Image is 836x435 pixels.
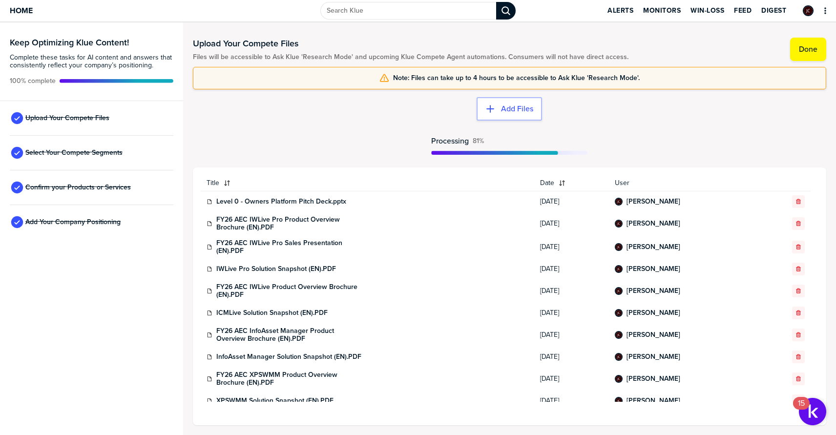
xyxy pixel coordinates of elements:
input: Search Klue [320,2,496,20]
span: Confirm your Products or Services [25,184,131,191]
span: Alerts [607,7,633,15]
div: Search Klue [496,2,516,20]
span: Home [10,6,33,15]
a: [PERSON_NAME] [627,397,680,405]
a: [PERSON_NAME] [627,353,680,361]
a: XPSWMM Solution Snapshot (EN).PDF [216,397,334,405]
img: b032c0713a3d62fa30159cfff5026988-sml.png [616,354,622,360]
div: Jady Chan [615,375,623,383]
span: Active [473,137,484,145]
img: b032c0713a3d62fa30159cfff5026988-sml.png [616,288,622,294]
span: [DATE] [540,198,603,206]
img: b032c0713a3d62fa30159cfff5026988-sml.png [616,244,622,250]
span: [DATE] [540,265,603,273]
a: InfoAsset Manager Solution Snapshot (EN).PDF [216,353,361,361]
a: [PERSON_NAME] [627,198,680,206]
div: Jady Chan [615,287,623,295]
img: b032c0713a3d62fa30159cfff5026988-sml.png [804,6,813,15]
span: Note: Files can take up to 4 hours to be accessible to Ask Klue 'Research Mode'. [393,74,640,82]
div: Jady Chan [615,220,623,228]
img: b032c0713a3d62fa30159cfff5026988-sml.png [616,199,622,205]
h1: Upload Your Compete Files [193,38,628,49]
div: Jady Chan [615,198,623,206]
button: Date [534,175,609,191]
button: Open Resource Center, 15 new notifications [799,398,826,425]
div: Jady Chan [615,265,623,273]
a: IWLive Pro Solution Snapshot (EN).PDF [216,265,336,273]
a: FY26 AEC IWLive Product Overview Brochure (EN).PDF [216,283,363,299]
a: [PERSON_NAME] [627,375,680,383]
button: Title [201,175,534,191]
span: Add Your Company Positioning [25,218,121,226]
span: User [615,179,756,187]
a: Edit Profile [802,4,815,17]
a: [PERSON_NAME] [627,309,680,317]
span: Win-Loss [690,7,724,15]
span: Processing [431,137,469,145]
button: Done [790,38,826,61]
span: [DATE] [540,331,603,339]
span: Upload Your Compete Files [25,114,109,122]
span: [DATE] [540,220,603,228]
img: b032c0713a3d62fa30159cfff5026988-sml.png [616,332,622,338]
span: Files will be accessible to Ask Klue 'Research Mode' and upcoming Klue Compete Agent automations.... [193,53,628,61]
span: Date [540,179,554,187]
div: Jady Chan [615,243,623,251]
span: Active [10,77,56,85]
a: ICMLive Solution Snapshot (EN).PDF [216,309,328,317]
a: [PERSON_NAME] [627,265,680,273]
a: [PERSON_NAME] [627,287,680,295]
span: Title [207,179,219,187]
div: Jady Chan [615,331,623,339]
span: Select Your Compete Segments [25,149,123,157]
img: b032c0713a3d62fa30159cfff5026988-sml.png [616,221,622,227]
a: [PERSON_NAME] [627,331,680,339]
a: FY26 AEC IWLive Pro Sales Presentation (EN).PDF [216,239,363,255]
img: b032c0713a3d62fa30159cfff5026988-sml.png [616,398,622,404]
span: Monitors [643,7,681,15]
a: [PERSON_NAME] [627,243,680,251]
h3: Keep Optimizing Klue Content! [10,38,173,47]
div: Jady Chan [803,5,814,16]
span: Digest [761,7,786,15]
img: b032c0713a3d62fa30159cfff5026988-sml.png [616,376,622,382]
span: Feed [734,7,752,15]
span: [DATE] [540,309,603,317]
img: b032c0713a3d62fa30159cfff5026988-sml.png [616,310,622,316]
a: FY26 AEC IWLive Pro Product Overview Brochure (EN).PDF [216,216,363,231]
span: [DATE] [540,397,603,405]
a: FY26 AEC InfoAsset Manager Product Overview Brochure (EN).PDF [216,327,363,343]
span: [DATE] [540,243,603,251]
span: Complete these tasks for AI content and answers that consistently reflect your company’s position... [10,54,173,69]
button: Add Files [477,97,542,121]
span: [DATE] [540,353,603,361]
img: b032c0713a3d62fa30159cfff5026988-sml.png [616,266,622,272]
div: Jady Chan [615,309,623,317]
div: Jady Chan [615,353,623,361]
span: [DATE] [540,375,603,383]
a: FY26 AEC XPSWMM Product Overview Brochure (EN).PDF [216,371,363,387]
a: [PERSON_NAME] [627,220,680,228]
span: [DATE] [540,287,603,295]
a: Level 0 - Owners Platform Pitch Deck.pptx [216,198,346,206]
label: Done [799,44,817,54]
div: Jady Chan [615,397,623,405]
label: Add Files [501,104,533,114]
div: 15 [798,403,805,416]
